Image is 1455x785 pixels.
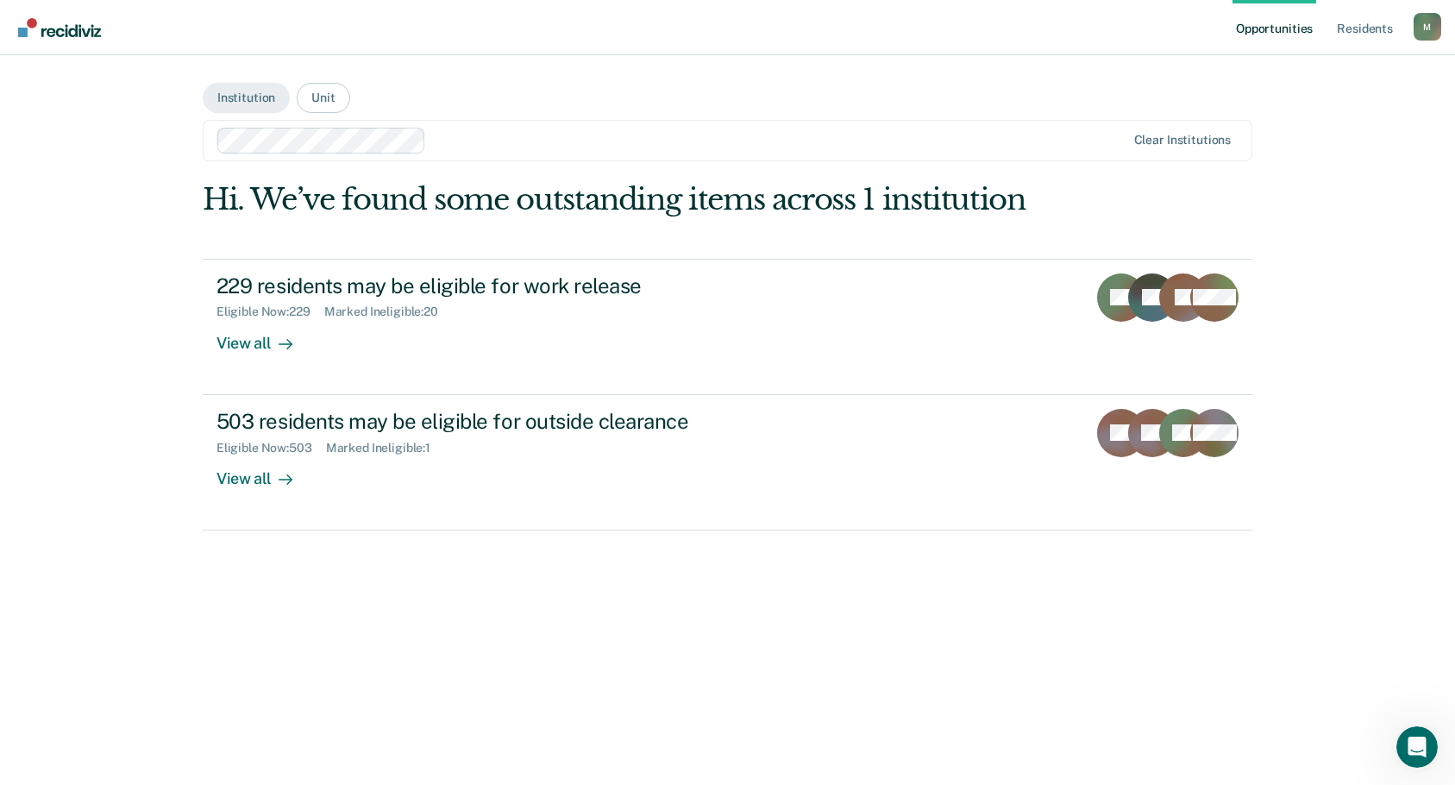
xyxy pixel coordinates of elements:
[324,305,452,319] div: Marked Ineligible : 20
[216,305,324,319] div: Eligible Now : 229
[326,441,444,455] div: Marked Ineligible : 1
[297,83,349,113] button: Unit
[216,319,313,353] div: View all
[203,83,290,113] button: Institution
[203,259,1252,395] a: 229 residents may be eligible for work releaseEligible Now:229Marked Ineligible:20View all
[216,273,822,298] div: 229 residents may be eligible for work release
[1414,13,1441,41] button: Profile dropdown button
[216,441,326,455] div: Eligible Now : 503
[203,395,1252,531] a: 503 residents may be eligible for outside clearanceEligible Now:503Marked Ineligible:1View all
[1396,726,1438,768] iframe: Intercom live chat
[18,18,101,37] img: Recidiviz
[216,455,313,488] div: View all
[1414,13,1441,41] div: M
[216,409,822,434] div: 503 residents may be eligible for outside clearance
[1134,133,1232,148] div: Clear institutions
[203,182,1043,217] div: Hi. We’ve found some outstanding items across 1 institution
